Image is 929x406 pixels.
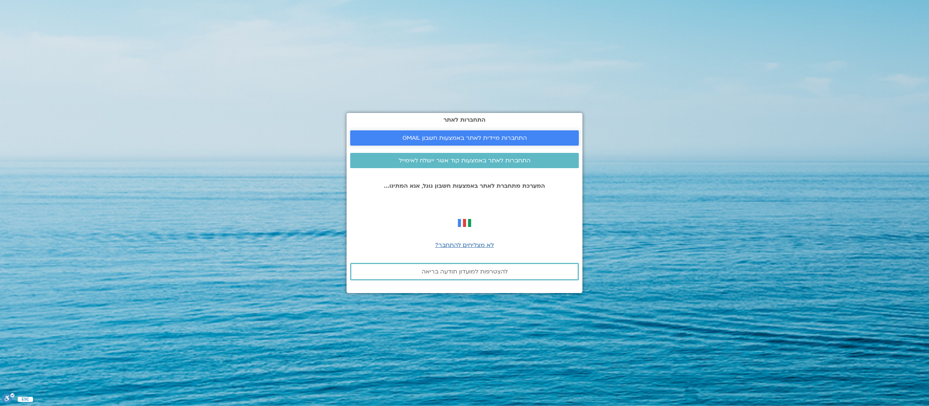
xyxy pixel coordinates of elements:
[422,268,508,275] span: להצטרפות למועדון תודעה בריאה
[350,263,579,280] a: להצטרפות למועדון תודעה בריאה
[350,130,579,146] a: התחברות מיידית לאתר באמצעות חשבון GMAIL
[350,153,579,168] a: התחברות לאתר באמצעות קוד אשר יישלח לאימייל
[350,117,579,123] h2: התחברות לאתר
[402,135,527,141] span: התחברות מיידית לאתר באמצעות חשבון GMAIL
[350,183,579,189] p: המערכת מתחברת לאתר באמצעות חשבון גוגל, אנא המתינו...
[399,157,531,164] span: התחברות לאתר באמצעות קוד אשר יישלח לאימייל
[435,241,494,249] a: לא מצליחים להתחבר?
